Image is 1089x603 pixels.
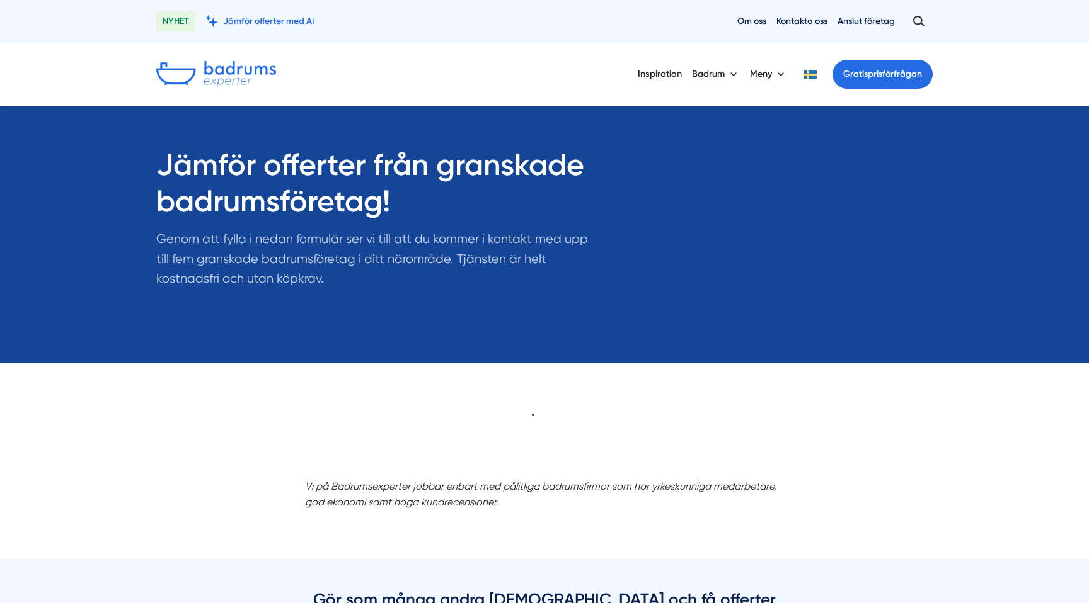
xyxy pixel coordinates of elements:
span: Jämför offerter med AI [223,15,314,27]
button: Badrum [692,58,740,91]
span: Gratis [843,69,868,79]
a: Kontakta oss [776,15,827,27]
h1: Jämför offerter från granskade badrumsföretag! [156,147,601,229]
a: Om oss [737,15,766,27]
p: Genom att fylla i nedan formulär ser vi till att du kommer i kontakt med upp till fem granskade b... [156,229,601,295]
a: Anslut företag [838,15,895,27]
a: Jämför offerter med AI [205,15,314,27]
button: Öppna sök [905,10,933,33]
span: NYHET [156,11,195,31]
button: Meny [750,58,787,91]
img: Badrumsexperter.se logotyp [156,61,276,87]
a: Inspiration [638,58,682,90]
a: Gratisprisförfrågan [833,60,933,89]
em: Vi på Badrumsexperter jobbar enbart med pålitliga badrumsfirmor som har yrkeskunniga medarbetare,... [305,480,776,508]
